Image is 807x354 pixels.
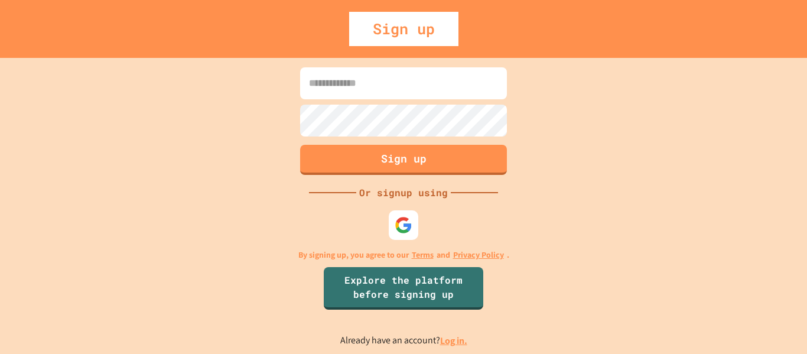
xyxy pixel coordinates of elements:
a: Explore the platform before signing up [324,267,483,310]
a: Privacy Policy [453,249,504,261]
p: Already have an account? [340,333,467,348]
button: Sign up [300,145,507,175]
div: Sign up [349,12,458,46]
a: Terms [412,249,434,261]
img: google-icon.svg [395,216,412,234]
a: Log in. [440,334,467,347]
p: By signing up, you agree to our and . [298,249,509,261]
div: Or signup using [356,186,451,200]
